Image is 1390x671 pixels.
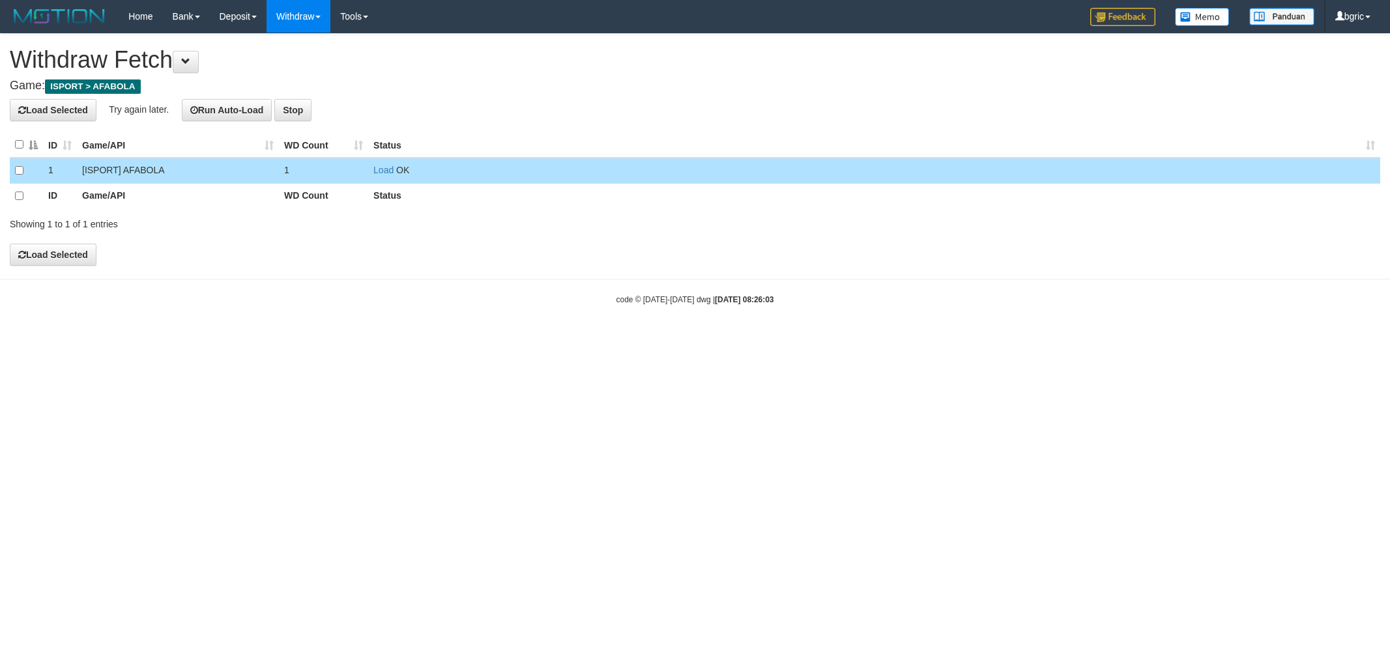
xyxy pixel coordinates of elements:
[715,295,774,304] strong: [DATE] 08:26:03
[10,7,109,26] img: MOTION_logo.png
[10,79,1380,93] h4: Game:
[616,295,774,304] small: code © [DATE]-[DATE] dwg |
[368,183,1380,208] th: Status
[10,47,1380,73] h1: Withdraw Fetch
[10,212,570,231] div: Showing 1 to 1 of 1 entries
[10,244,96,266] button: Load Selected
[274,99,311,121] button: Stop
[43,183,77,208] th: ID
[279,183,368,208] th: WD Count
[45,79,141,94] span: ISPORT > AFABOLA
[77,183,279,208] th: Game/API
[368,132,1380,158] th: Status: activate to sort column ascending
[1090,8,1155,26] img: Feedback.jpg
[373,165,394,175] a: Load
[77,132,279,158] th: Game/API: activate to sort column ascending
[43,158,77,184] td: 1
[77,158,279,184] td: [ISPORT] AFABOLA
[109,104,169,114] span: Try again later.
[182,99,272,121] button: Run Auto-Load
[43,132,77,158] th: ID: activate to sort column ascending
[279,132,368,158] th: WD Count: activate to sort column ascending
[284,165,289,175] span: 1
[1175,8,1230,26] img: Button%20Memo.svg
[1249,8,1314,25] img: panduan.png
[10,99,96,121] button: Load Selected
[396,165,409,175] span: OK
